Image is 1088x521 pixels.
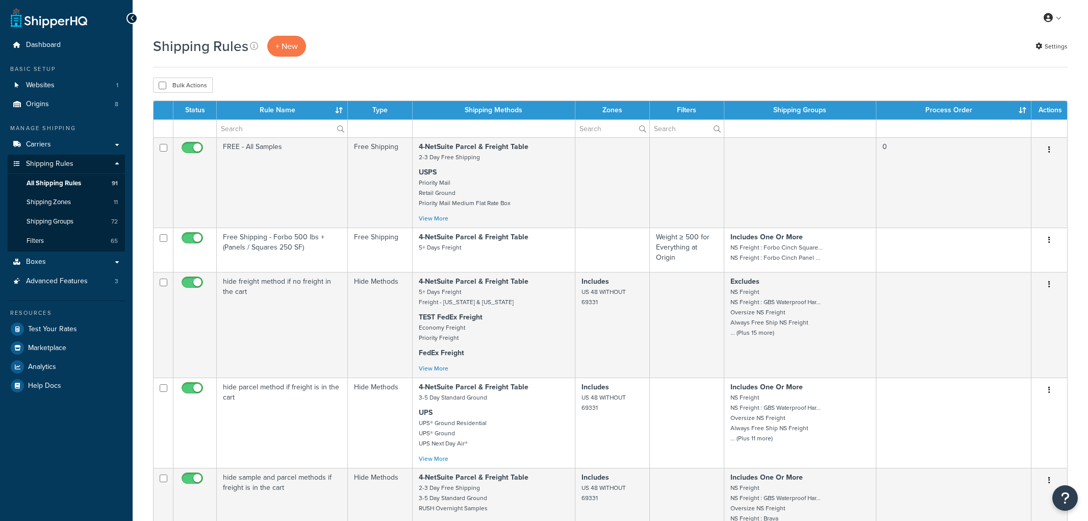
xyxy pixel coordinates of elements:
[8,212,125,231] li: Shipping Groups
[8,135,125,154] a: Carriers
[876,101,1031,119] th: Process Order : activate to sort column ascending
[217,228,348,272] td: Free Shipping - Forbo 500 lbs + (Panels / Squares 250 SF)
[111,217,118,226] span: 72
[28,382,61,390] span: Help Docs
[217,272,348,378] td: hide freight method if no freight in the cart
[419,472,528,483] strong: 4-NetSuite Parcel & Freight Table
[419,153,480,162] small: 2-3 Day Free Shipping
[8,76,125,95] li: Websites
[419,232,528,242] strong: 4-NetSuite Parcel & Freight Table
[724,101,876,119] th: Shipping Groups
[730,243,823,262] small: NS Freight : Forbo Cinch Square... NS Freight : Forbo Cinch Panel ...
[8,65,125,73] div: Basic Setup
[8,174,125,193] a: All Shipping Rules 91
[419,312,483,322] strong: TEST FedEx Freight
[116,81,118,90] span: 1
[8,253,125,271] a: Boxes
[27,217,73,226] span: Shipping Groups
[153,78,213,93] button: Bulk Actions
[8,212,125,231] a: Shipping Groups 72
[8,320,125,338] a: Test Your Rates
[26,277,88,286] span: Advanced Features
[876,137,1031,228] td: 0
[217,101,348,119] th: Rule Name : activate to sort column ascending
[217,378,348,468] td: hide parcel method if freight is in the cart
[267,36,306,57] p: + New
[28,363,56,371] span: Analytics
[26,41,61,49] span: Dashboard
[28,325,77,334] span: Test Your Rates
[650,120,724,137] input: Search
[581,382,609,392] strong: Includes
[8,339,125,357] a: Marketplace
[419,348,464,358] strong: FedEx Freight
[8,95,125,114] li: Origins
[419,483,488,513] small: 2-3 Day Free Shipping 3-5 Day Standard Ground RUSH Overnight Samples
[348,272,413,378] td: Hide Methods
[419,382,528,392] strong: 4-NetSuite Parcel & Freight Table
[348,137,413,228] td: Free Shipping
[115,277,118,286] span: 3
[419,276,528,287] strong: 4-NetSuite Parcel & Freight Table
[581,483,626,503] small: US 48 WITHOUT 69331
[8,36,125,55] a: Dashboard
[8,193,125,212] li: Shipping Zones
[650,228,724,272] td: Weight ≥ 500 for Everything at Origin
[8,377,125,395] li: Help Docs
[27,237,44,245] span: Filters
[26,140,51,149] span: Carriers
[8,358,125,376] a: Analytics
[8,232,125,251] a: Filters 65
[8,95,125,114] a: Origins 8
[419,364,448,373] a: View More
[153,36,248,56] h1: Shipping Rules
[173,101,217,119] th: Status
[581,287,626,307] small: US 48 WITHOUT 69331
[217,120,347,137] input: Search
[8,272,125,291] li: Advanced Features
[8,193,125,212] a: Shipping Zones 11
[26,100,49,109] span: Origins
[112,179,118,188] span: 91
[419,418,487,448] small: UPS® Ground Residential UPS® Ground UPS Next Day Air®
[419,141,528,152] strong: 4-NetSuite Parcel & Freight Table
[8,76,125,95] a: Websites 1
[8,155,125,173] a: Shipping Rules
[8,174,125,193] li: All Shipping Rules
[348,228,413,272] td: Free Shipping
[581,393,626,412] small: US 48 WITHOUT 69331
[348,378,413,468] td: Hide Methods
[730,472,803,483] strong: Includes One Or More
[575,120,650,137] input: Search
[1052,485,1078,511] button: Open Resource Center
[26,258,46,266] span: Boxes
[11,8,87,28] a: ShipperHQ Home
[26,160,73,168] span: Shipping Rules
[419,323,465,342] small: Economy Freight Priority Freight
[1035,39,1068,54] a: Settings
[419,393,487,402] small: 3-5 Day Standard Ground
[28,344,66,353] span: Marketplace
[8,155,125,252] li: Shipping Rules
[581,472,609,483] strong: Includes
[730,232,803,242] strong: Includes One Or More
[8,272,125,291] a: Advanced Features 3
[419,214,448,223] a: View More
[111,237,118,245] span: 65
[730,276,760,287] strong: Excludes
[217,137,348,228] td: FREE - All Samples
[115,100,118,109] span: 8
[8,309,125,317] div: Resources
[413,101,575,119] th: Shipping Methods
[581,276,609,287] strong: Includes
[419,407,433,418] strong: UPS
[27,179,81,188] span: All Shipping Rules
[419,287,514,307] small: 5+ Days Freight Freight - [US_STATE] & [US_STATE]
[27,198,71,207] span: Shipping Zones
